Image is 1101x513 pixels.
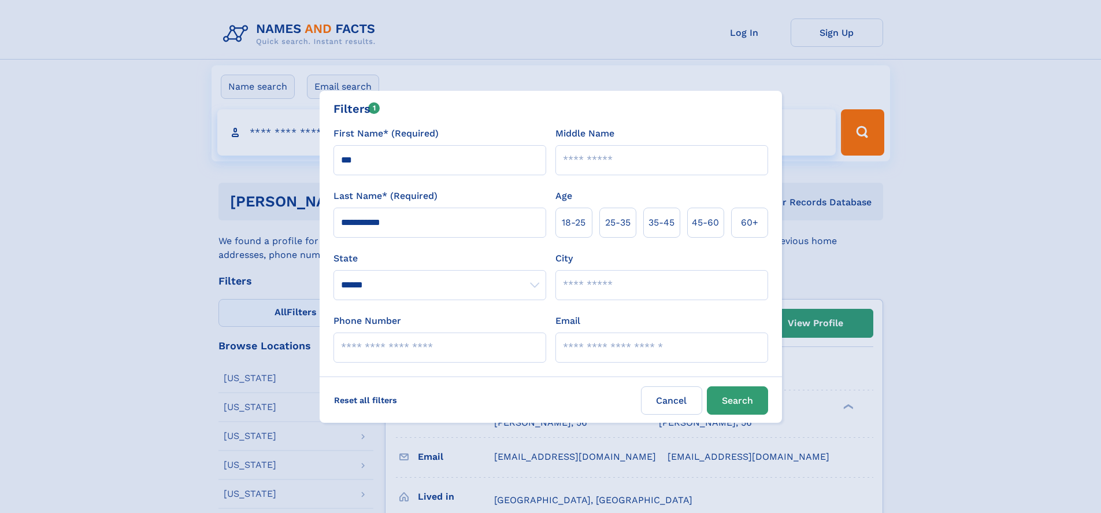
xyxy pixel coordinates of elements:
label: Email [555,314,580,328]
label: Middle Name [555,127,614,141]
label: Phone Number [333,314,401,328]
label: Reset all filters [327,386,405,414]
button: Search [707,386,768,415]
span: 25‑35 [605,216,631,230]
label: Last Name* (Required) [333,189,438,203]
div: Filters [333,100,380,117]
label: State [333,252,546,265]
span: 45‑60 [692,216,719,230]
span: 60+ [741,216,758,230]
label: First Name* (Required) [333,127,439,141]
span: 18‑25 [562,216,585,230]
label: Age [555,189,572,203]
label: Cancel [641,386,702,415]
label: City [555,252,573,265]
span: 35‑45 [648,216,674,230]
